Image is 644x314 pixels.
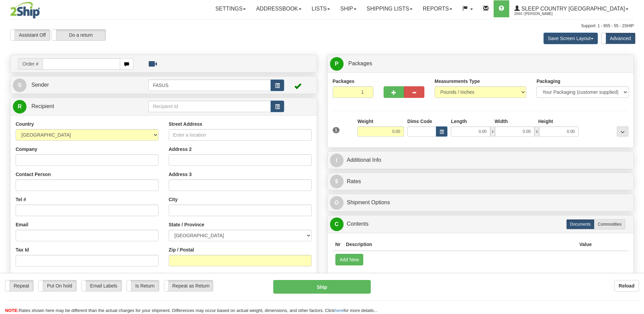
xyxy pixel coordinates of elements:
[514,11,565,17] span: 2044 / [PERSON_NAME]
[5,308,19,313] span: NOTE:
[31,103,54,109] span: Recipient
[251,0,307,17] a: Addressbook
[576,238,594,251] th: Value
[16,246,29,253] label: Tax Id
[169,171,192,178] label: Address 3
[18,58,42,70] span: Order #
[52,30,106,40] label: Do a return
[16,121,34,127] label: Country
[362,0,418,17] a: Shipping lists
[348,60,372,66] span: Packages
[330,153,631,167] a: IAdditional Info
[330,154,344,167] span: I
[330,196,344,210] span: O
[169,121,202,127] label: Street Address
[5,280,33,291] label: Repeat
[127,280,159,291] label: Is Return
[343,238,576,251] th: Description
[16,146,37,153] label: Company
[330,196,631,210] a: OShipment Options
[619,283,634,289] b: Reload
[11,30,50,40] label: Assistant Off
[335,0,361,17] a: Ship
[148,101,271,112] input: Recipient Id
[245,272,311,285] label: Save / Update in Address Book
[169,221,204,228] label: State / Province
[13,78,148,92] a: S Sender
[307,0,335,17] a: Lists
[16,221,28,228] label: Email
[16,272,41,278] label: Residential
[169,129,312,141] input: Enter a location
[164,280,213,291] label: Repeat as Return
[330,57,344,71] span: P
[509,0,633,17] a: Sleep Country [GEOGRAPHIC_DATA] 2044 / [PERSON_NAME]
[10,23,634,29] div: Support: 1 - 855 - 55 - 2SHIP
[335,254,364,265] button: Add New
[39,280,76,291] label: Put On hold
[31,82,49,88] span: Sender
[169,246,194,253] label: Zip / Postal
[536,78,560,85] label: Packaging
[330,217,631,231] a: CContents
[357,118,373,125] label: Weight
[333,127,340,133] span: 1
[13,100,26,114] span: R
[16,196,26,203] label: Tel #
[10,2,40,19] img: logo2044.jpg
[210,0,251,17] a: Settings
[538,118,553,125] label: Height
[594,219,625,229] label: Commodities
[617,126,628,137] div: ...
[13,78,26,92] span: S
[333,238,344,251] th: Nr
[169,146,192,153] label: Address 2
[602,33,635,44] label: Advanced
[82,280,122,291] label: Email Labels
[148,80,271,91] input: Sender Id
[407,118,432,125] label: Dims Code
[330,175,631,189] a: $Rates
[544,33,598,44] button: Save Screen Layout
[534,126,539,137] span: x
[435,78,480,85] label: Measurements Type
[330,217,344,231] span: C
[13,100,133,114] a: R Recipient
[520,6,625,12] span: Sleep Country [GEOGRAPHIC_DATA]
[495,118,508,125] label: Width
[333,78,355,85] label: Packages
[566,219,594,229] label: Documents
[451,118,467,125] label: Length
[330,57,631,71] a: P Packages
[418,0,457,17] a: Reports
[169,272,202,278] label: Recipient Type
[16,171,51,178] label: Contact Person
[169,196,178,203] label: City
[628,122,643,192] iframe: chat widget
[490,126,495,137] span: x
[335,308,344,313] a: here
[273,280,370,294] button: Ship
[330,175,344,188] span: $
[614,280,639,292] button: Reload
